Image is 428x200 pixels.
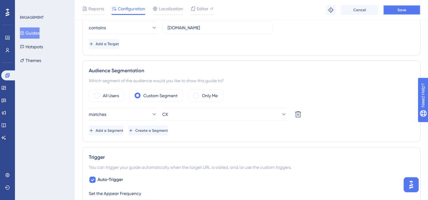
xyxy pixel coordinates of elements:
[202,92,218,99] label: Only Me
[20,55,41,66] button: Themes
[353,7,366,12] span: Cancel
[20,27,40,39] button: Guides
[96,41,119,46] span: Add a Target
[89,154,414,161] div: Trigger
[89,24,106,31] span: contains
[341,5,378,15] button: Cancel
[20,15,44,20] div: ENGAGEMENT
[89,39,119,49] button: Add a Target
[89,190,414,197] div: Set the Appear Frequency
[162,108,287,121] button: CX
[383,5,421,15] button: Save
[402,175,421,194] iframe: UserGuiding AI Assistant Launcher
[162,111,168,118] span: CX
[103,92,119,99] label: All Users
[89,77,414,84] div: Which segment of the audience would you like to show this guide to?
[397,7,406,12] span: Save
[89,126,123,136] button: Add a Segment
[197,5,208,12] span: Editor
[89,111,106,118] span: matches
[89,21,157,34] button: contains
[97,176,123,183] span: Auto-Trigger
[118,5,145,12] span: Configuration
[20,41,43,52] button: Hotspots
[135,128,168,133] span: Create a Segment
[88,5,104,12] span: Reports
[89,67,414,74] div: Audience Segmentation
[89,108,157,121] button: matches
[96,128,123,133] span: Add a Segment
[159,5,183,12] span: Localization
[128,126,168,136] button: Create a Segment
[89,164,414,171] div: You can trigger your guide automatically when the target URL is visited, and/or use the custom tr...
[15,2,39,9] span: Need Help?
[168,24,268,31] input: yourwebsite.com/path
[143,92,178,99] label: Custom Segment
